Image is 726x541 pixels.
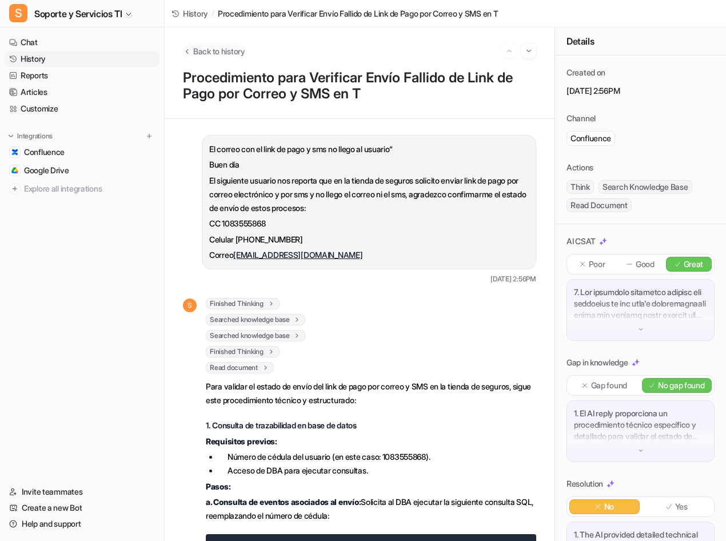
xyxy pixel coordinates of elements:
[5,162,159,178] a: Google DriveGoogle Drive
[171,7,208,19] a: History
[206,482,230,491] strong: Pasos:
[5,484,159,500] a: Invite teammates
[525,46,533,56] img: Next session
[212,7,214,19] span: /
[555,27,726,55] div: Details
[5,51,159,67] a: History
[5,101,159,117] a: Customize
[209,217,529,230] p: CC 1083555868
[567,85,715,97] p: [DATE] 2:56PM
[218,450,536,464] li: Número de cédula del usuario (en este caso: 1083555868).
[567,357,628,368] p: Gap in knowledge
[5,130,56,142] button: Integrations
[637,325,645,333] img: down-arrow
[11,149,18,156] img: Confluence
[206,497,361,507] strong: a. Consulta de eventos asociados al envío:
[505,46,513,56] img: Previous session
[206,380,536,407] p: Para validar el estado de envío del link de pago por correo y SMS en la tienda de seguros, sigue ...
[209,248,529,262] p: Correo
[589,258,605,270] p: Poor
[7,132,15,140] img: expand menu
[206,436,277,446] strong: Requisitos previos:
[636,258,655,270] p: Good
[5,67,159,83] a: Reports
[9,183,21,194] img: explore all integrations
[5,34,159,50] a: Chat
[209,174,529,215] p: El siguiente usuario nos reporta que en la tienda de seguros solicito enviar link de pago por cor...
[206,346,280,357] span: Finished Thinking
[567,198,632,212] span: Read Document
[11,167,18,174] img: Google Drive
[599,180,692,194] span: Search Knowledge Base
[658,380,705,391] p: No gap found
[5,500,159,516] a: Create a new Bot
[567,162,593,173] p: Actions
[206,495,536,523] p: Solicita al DBA ejecutar la siguiente consulta SQL, reemplazando el número de cédula:
[567,236,596,247] p: AI CSAT
[684,258,704,270] p: Great
[604,501,614,512] p: No
[567,113,596,124] p: Channel
[183,70,536,102] h1: Procedimiento para Verificar Envío Fallido de Link de Pago por Correo y SMS en T
[24,165,69,176] span: Google Drive
[9,4,27,22] span: S
[209,142,529,156] p: El correo con el link de pago y sms no llego al usuario“
[206,314,305,325] span: Searched knowledge base
[571,133,611,144] p: Confluence
[233,250,362,260] a: [EMAIL_ADDRESS][DOMAIN_NAME]
[502,43,517,58] button: Go to previous session
[206,330,305,341] span: Searched knowledge base
[193,45,245,57] span: Back to history
[183,299,197,312] span: S
[5,181,159,197] a: Explore all integrations
[5,84,159,100] a: Articles
[567,478,603,490] p: Resolution
[24,146,65,158] span: Confluence
[24,180,155,198] span: Explore all integrations
[145,132,153,140] img: menu_add.svg
[218,7,498,19] span: Procedimiento para Verificar Envío Fallido de Link de Pago por Correo y SMS en T
[567,67,605,78] p: Created on
[637,447,645,455] img: down-arrow
[5,144,159,160] a: ConfluenceConfluence
[209,158,529,172] p: Buen día
[34,6,122,22] span: Soporte y Servicios TI
[209,233,529,246] p: Celular [PHONE_NUMBER]
[183,45,245,57] button: Back to history
[567,180,594,194] span: Think
[17,132,53,141] p: Integrations
[218,464,536,478] li: Acceso de DBA para ejecutar consultas.
[591,380,627,391] p: Gap found
[206,362,274,373] span: Read document
[490,274,536,284] span: [DATE] 2:56PM
[675,501,688,512] p: Yes
[5,516,159,532] a: Help and support
[521,43,536,58] button: Go to next session
[206,420,536,431] h3: 1. Consulta de trazabilidad en base de datos
[183,7,208,19] span: History
[206,298,280,309] span: Finished Thinking
[574,408,707,442] p: 1. El AI reply proporciona un procedimiento técnico específico y detallado para validar el estado...
[574,287,707,321] p: 7. Lor ipsumdolo sitametco adipisc eli seddoeius te inc utla'e doloremagnaali enima min veniamq n...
